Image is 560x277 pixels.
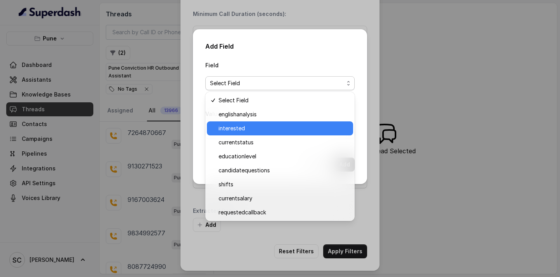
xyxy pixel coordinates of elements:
span: currentsalary [219,194,348,203]
span: Select Field [210,79,344,88]
span: currentstatus [219,138,348,147]
span: englishanalysis [219,110,348,119]
span: shifts [219,180,348,189]
div: Select Field [205,92,355,221]
span: educationlevel [219,152,348,161]
span: interested [219,124,348,133]
span: Select Field [219,96,348,105]
span: candidatequestions [219,166,348,175]
button: Select Field [205,76,355,90]
span: requestedcallback [219,208,348,217]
